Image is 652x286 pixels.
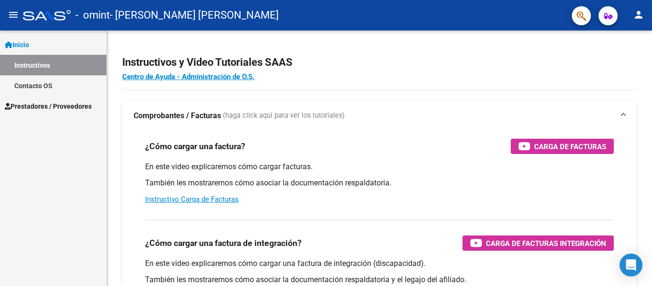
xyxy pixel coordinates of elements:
[633,9,644,20] mat-icon: person
[620,254,642,276] div: Open Intercom Messenger
[511,139,614,154] button: Carga de Facturas
[145,258,614,269] p: En este video explicaremos cómo cargar una factura de integración (discapacidad).
[75,5,110,26] span: - omint
[122,53,637,71] h2: Instructivos y Video Tutoriales SAAS
[145,140,245,153] h3: ¿Cómo cargar una factura?
[223,111,345,121] span: (haga click aquí para ver los tutoriales)
[134,111,221,121] strong: Comprobantes / Facturas
[145,195,239,204] a: Instructivo Carga de Facturas
[5,40,29,50] span: Inicio
[122,72,254,81] a: Centro de Ayuda - Administración de O.S.
[110,5,279,26] span: - [PERSON_NAME] [PERSON_NAME]
[486,237,606,249] span: Carga de Facturas Integración
[145,178,614,188] p: También les mostraremos cómo asociar la documentación respaldatoria.
[122,101,637,131] mat-expansion-panel-header: Comprobantes / Facturas (haga click aquí para ver los tutoriales)
[145,275,614,285] p: También les mostraremos cómo asociar la documentación respaldatoria y el legajo del afiliado.
[463,235,614,251] button: Carga de Facturas Integración
[534,141,606,153] span: Carga de Facturas
[145,162,614,172] p: En este video explicaremos cómo cargar facturas.
[5,101,92,112] span: Prestadores / Proveedores
[8,9,19,20] mat-icon: menu
[145,236,302,250] h3: ¿Cómo cargar una factura de integración?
